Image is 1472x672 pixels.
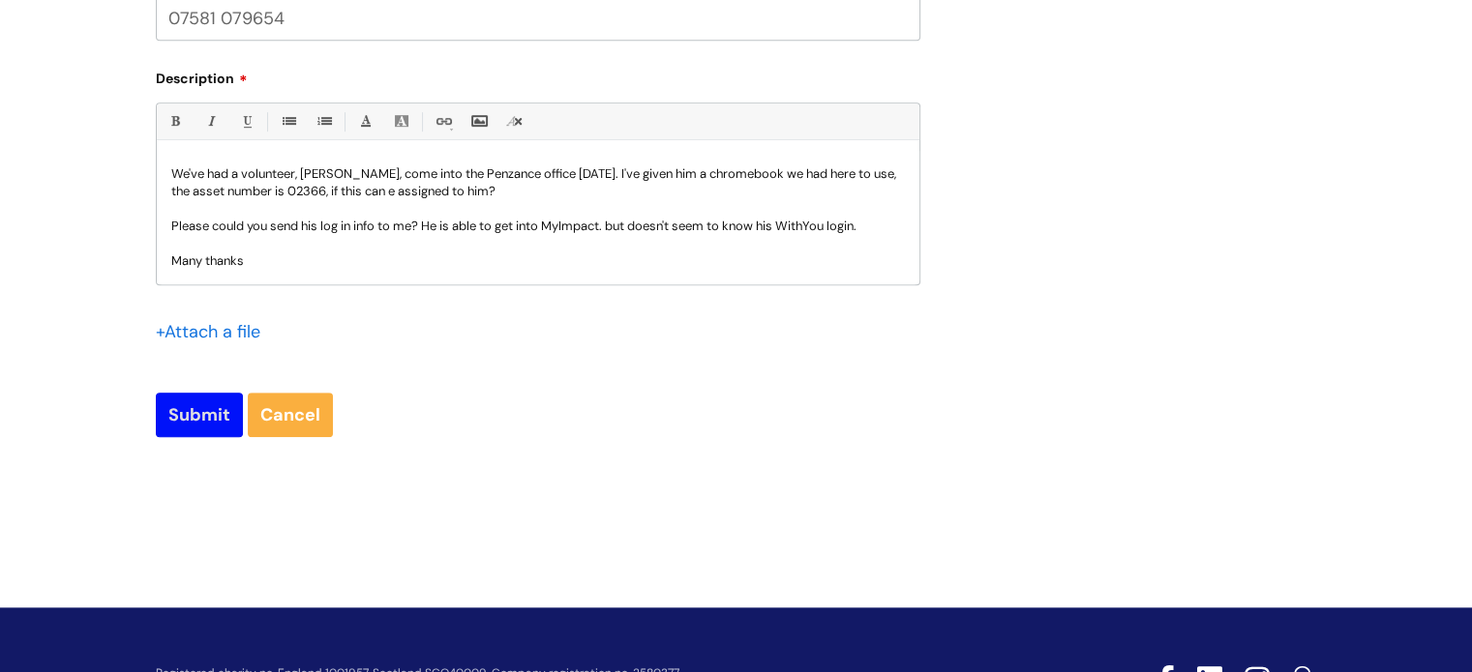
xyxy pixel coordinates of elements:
a: Back Color [389,109,413,133]
a: Cancel [248,393,333,437]
a: Insert Image... [466,109,491,133]
p: We've had a volunteer, [PERSON_NAME], come into the Penzance office [DATE]. I've given him a chro... [171,165,905,200]
a: Font Color [353,109,377,133]
label: Description [156,64,920,87]
a: Remove formatting (Ctrl-\) [502,109,526,133]
div: Attach a file [156,316,272,347]
a: • Unordered List (Ctrl-Shift-7) [276,109,300,133]
a: Underline(Ctrl-U) [234,109,258,133]
a: Bold (Ctrl-B) [163,109,187,133]
a: 1. Ordered List (Ctrl-Shift-8) [312,109,336,133]
a: Link [431,109,455,133]
span: + [156,320,165,343]
p: Many thanks [171,252,905,270]
a: Italic (Ctrl-I) [198,109,223,133]
p: Please could you send his log in info to me? He is able to get into MyImpact. but doesn't seem to... [171,218,905,235]
input: Submit [156,393,243,437]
